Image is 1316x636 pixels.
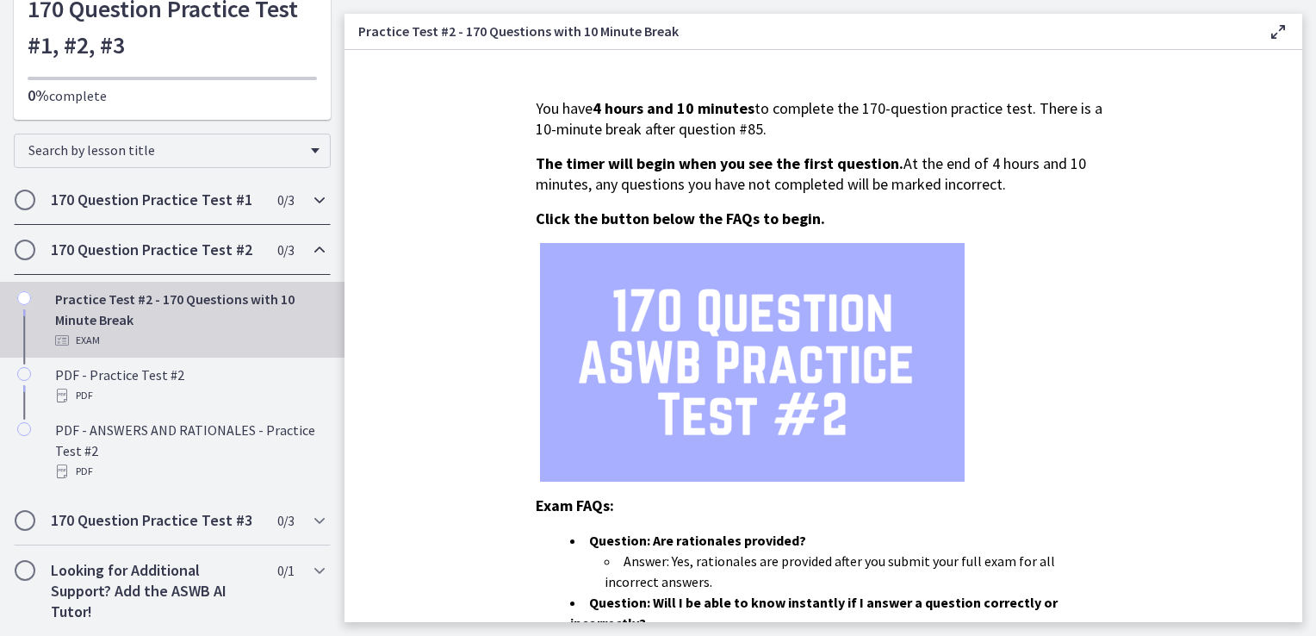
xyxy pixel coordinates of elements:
[358,21,1240,41] h3: Practice Test #2 - 170 Questions with 10 Minute Break
[14,134,331,168] div: Search by lesson title
[55,365,324,406] div: PDF - Practice Test #2
[51,510,261,531] h2: 170 Question Practice Test #3
[277,560,294,581] span: 0 / 1
[536,209,825,228] span: Click the button below the FAQs to begin.
[28,85,49,105] span: 0%
[540,243,965,482] img: 2.png
[55,461,324,482] div: PDF
[570,594,1058,632] strong: Question: Will I be able to know instantly if I answer a question correctly or incorrectly?
[536,98,1102,139] span: You have to complete the 170-question practice test. There is a 10-minute break after question #85.
[55,289,324,351] div: Practice Test #2 - 170 Questions with 10 Minute Break
[28,141,302,159] span: Search by lesson title
[51,560,261,622] h2: Looking for Additional Support? Add the ASWB AI Tutor!
[589,532,806,549] strong: Question: Are rationales provided?
[277,190,294,210] span: 0 / 3
[55,420,324,482] div: PDF - ANSWERS AND RATIONALES - Practice Test #2
[593,98,754,118] strong: 4 hours and 10 minutes
[536,496,614,515] span: Exam FAQs:
[277,240,294,260] span: 0 / 3
[277,510,294,531] span: 0 / 3
[536,153,903,173] span: The timer will begin when you see the first question.
[536,153,1086,194] span: At the end of 4 hours and 10 minutes, any questions you have not completed will be marked incorrect.
[55,385,324,406] div: PDF
[28,85,317,106] p: complete
[51,190,261,210] h2: 170 Question Practice Test #1
[51,240,261,260] h2: 170 Question Practice Test #2
[55,330,324,351] div: Exam
[605,551,1111,592] li: Answer: Yes, rationales are provided after you submit your full exam for all incorrect answers.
